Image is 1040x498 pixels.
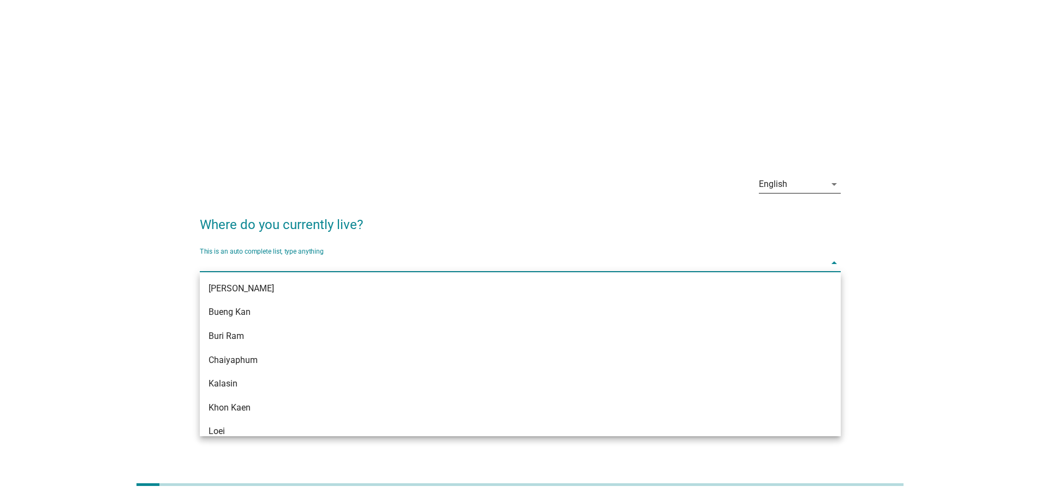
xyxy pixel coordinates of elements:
[209,330,780,343] div: Buri Ram
[759,179,787,189] div: English
[828,178,841,191] i: arrow_drop_down
[200,204,841,235] h2: Where do you currently live?
[209,401,780,414] div: Khon Kaen
[209,282,780,295] div: [PERSON_NAME]
[828,256,841,269] i: arrow_drop_down
[200,254,825,272] input: This is an auto complete list, type anything
[209,354,780,367] div: Chaiyaphum
[209,425,780,438] div: Loei
[209,306,780,319] div: Bueng Kan
[209,377,780,390] div: Kalasin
